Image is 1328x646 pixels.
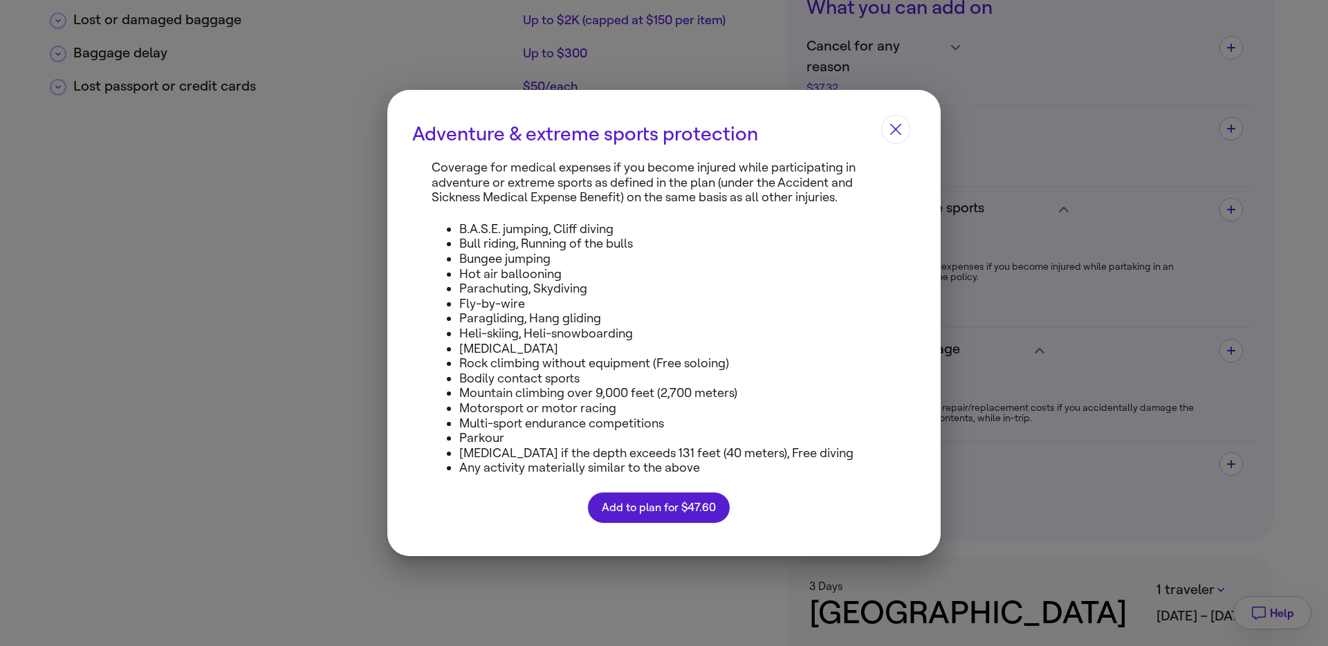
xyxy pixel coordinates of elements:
[459,446,885,461] li: [MEDICAL_DATA] if the depth exceeds 131 feet (40 meters), Free diving
[459,222,885,237] li: B.A.S.E. jumping, Cliff diving
[881,115,910,144] button: Close
[412,124,758,144] h2: Adventure & extreme sports protection
[459,461,885,476] li: Any activity materially similar to the above
[459,252,885,267] li: Bungee jumping
[459,342,885,357] li: [MEDICAL_DATA]
[432,160,885,205] p: Coverage for medical expenses if you become injured while participating in adventure or extreme s...
[588,492,730,523] button: Add to plan for $47.60
[459,386,885,401] li: Mountain climbing over 9,000 feet (2,700 meters)
[459,311,885,326] li: Paragliding, Hang gliding
[459,326,885,342] li: Heli-skiing, Heli-snowboarding
[459,237,885,252] li: Bull riding, Running of the bulls
[459,401,885,416] li: Motorsport or motor racing
[459,416,885,432] li: Multi-sport endurance competitions
[459,282,885,297] li: Parachuting, Skydiving
[459,267,885,282] li: Hot air ballooning
[459,297,885,312] li: Fly-by-wire
[459,356,885,371] li: Rock climbing without equipment (Free soloing)
[459,431,885,446] li: Parkour
[602,502,716,513] span: Add to plan for $47.60
[459,371,885,387] li: Bodily contact sports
